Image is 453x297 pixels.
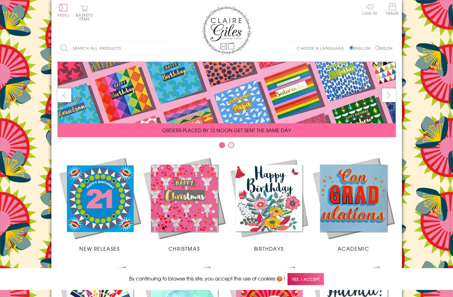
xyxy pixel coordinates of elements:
span: Yes, I accept [288,273,324,285]
div: Carousel Pagination [58,142,396,151]
p: Choose a language: [297,45,348,51]
button: prev [58,88,71,102]
button: Basket0 items [76,5,93,21]
input: English [349,46,353,50]
button: Menu [58,4,70,17]
input: Welsh [375,46,379,50]
label: Welsh [375,45,393,51]
span: Academic [338,245,369,252]
span: Birthdays [254,245,284,252]
a: Christmas [142,156,227,252]
a: Log In [362,3,377,15]
span: 0 items [79,12,93,21]
a: Trade [386,3,399,16]
button: Carousel Page 1 (Current Slide) [219,142,225,148]
span: Christmas [169,245,200,252]
input: Search [159,41,165,55]
a: New Releases [58,156,142,252]
input: Search all products [58,41,165,55]
span: New Releases [79,245,120,252]
button: Carousel Page 2 [228,142,234,148]
a: Academic [311,156,396,252]
span: Trade [386,3,399,15]
img: Claire Giles Greetings Cards [202,6,251,55]
span: ORDERS PLACED BY 12 NOON GET SENT THE SAME DAY [162,126,291,134]
span: Menu [58,12,70,18]
a: Birthdays [227,156,311,252]
label: English [349,45,374,51]
button: next [382,88,396,102]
